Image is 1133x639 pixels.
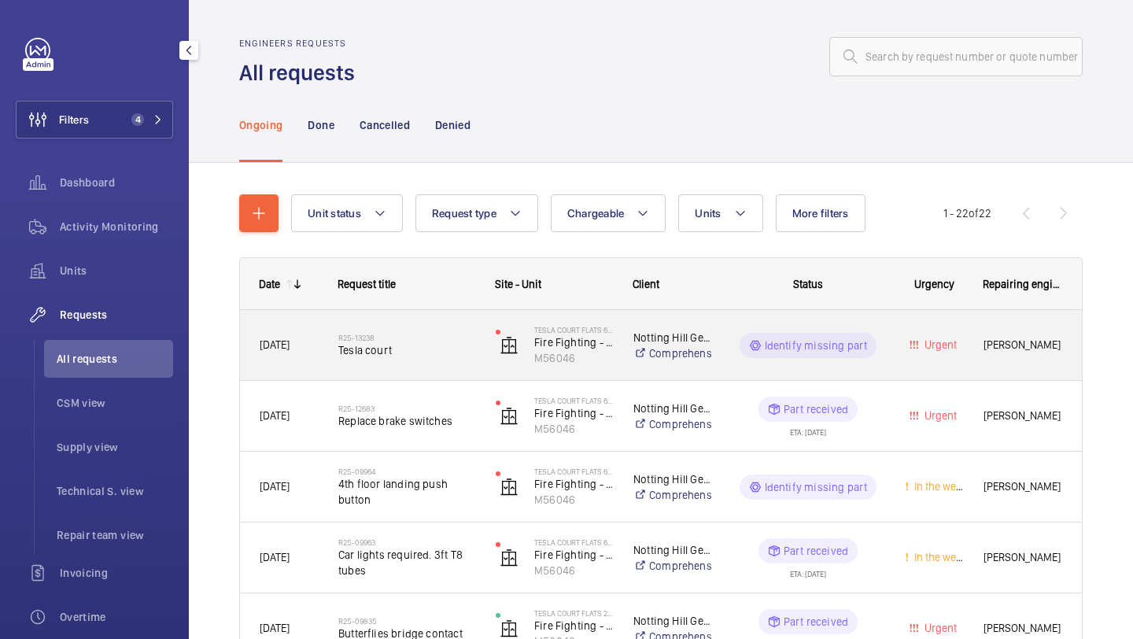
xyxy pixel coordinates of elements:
[534,608,613,618] p: Tesla Court Flats 21-40 - High Risk Building
[793,278,823,290] span: Status
[60,307,173,323] span: Requests
[790,422,826,436] div: ETA: [DATE]
[633,542,711,558] p: Notting Hill Genesis
[765,479,868,495] p: Identify missing part
[338,616,475,626] h2: R25-09835
[534,537,613,547] p: Tesla Court Flats 61-84 - High Risk Building
[260,480,290,493] span: [DATE]
[500,478,519,497] img: elevator.svg
[678,194,762,232] button: Units
[338,547,475,578] span: Car lights required. 3ft T8 tubes
[500,336,519,355] img: elevator.svg
[534,618,613,633] p: Fire Fighting - Tesla court 21-40
[534,350,613,366] p: M56046
[911,551,967,563] span: In the week
[415,194,538,232] button: Request type
[57,395,173,411] span: CSM view
[765,338,868,353] p: Identify missing part
[534,563,613,578] p: M56046
[59,112,89,127] span: Filters
[984,407,1062,425] span: [PERSON_NAME]
[240,381,1082,452] div: Press SPACE to select this row.
[633,558,711,574] a: Comprehensive
[435,117,471,133] p: Denied
[784,543,848,559] p: Part received
[633,613,711,629] p: Notting Hill Genesis
[500,549,519,567] img: elevator.svg
[60,609,173,625] span: Overtime
[633,278,659,290] span: Client
[500,407,519,426] img: elevator.svg
[240,523,1082,593] div: Press SPACE to select this row.
[240,310,1082,381] div: Press SPACE to select this row.
[131,113,144,126] span: 4
[633,330,711,345] p: Notting Hill Genesis
[534,467,613,476] p: Tesla Court Flats 61-84 - High Risk Building
[792,207,849,220] span: More filters
[239,117,282,133] p: Ongoing
[60,565,173,581] span: Invoicing
[983,278,1063,290] span: Repairing engineer
[914,278,954,290] span: Urgency
[633,471,711,487] p: Notting Hill Genesis
[984,549,1062,567] span: [PERSON_NAME]
[57,483,173,499] span: Technical S. view
[338,342,475,358] span: Tesla court
[695,207,721,220] span: Units
[260,622,290,634] span: [DATE]
[60,219,173,235] span: Activity Monitoring
[984,478,1062,496] span: [PERSON_NAME]
[57,527,173,543] span: Repair team view
[534,334,613,350] p: Fire Fighting - Tesla 61-84 schn euro
[60,263,173,279] span: Units
[239,38,364,49] h2: Engineers requests
[338,537,475,547] h2: R25-09963
[534,405,613,421] p: Fire Fighting - Tesla 61-84 schn euro
[360,117,410,133] p: Cancelled
[534,547,613,563] p: Fire Fighting - Tesla 61-84 schn euro
[829,37,1083,76] input: Search by request number or quote number
[240,452,1082,523] div: Press SPACE to select this row.
[260,409,290,422] span: [DATE]
[338,404,475,413] h2: R25-12683
[551,194,666,232] button: Chargeable
[57,351,173,367] span: All requests
[338,333,475,342] h2: R25-13238
[784,401,848,417] p: Part received
[534,492,613,508] p: M56046
[534,421,613,437] p: M56046
[943,208,991,219] span: 1 - 22 22
[567,207,625,220] span: Chargeable
[534,396,613,405] p: Tesla Court Flats 61-84 - High Risk Building
[338,278,396,290] span: Request title
[291,194,403,232] button: Unit status
[969,207,979,220] span: of
[921,409,957,422] span: Urgent
[921,338,957,351] span: Urgent
[259,278,280,290] div: Date
[911,480,967,493] span: In the week
[260,338,290,351] span: [DATE]
[534,476,613,492] p: Fire Fighting - Tesla 61-84 schn euro
[633,416,711,432] a: Comprehensive
[495,278,541,290] span: Site - Unit
[432,207,496,220] span: Request type
[338,413,475,429] span: Replace brake switches
[338,476,475,508] span: 4th floor landing push button
[308,207,361,220] span: Unit status
[239,58,364,87] h1: All requests
[633,401,711,416] p: Notting Hill Genesis
[534,325,613,334] p: Tesla Court Flats 61-84 - High Risk Building
[16,101,173,139] button: Filters4
[921,622,957,634] span: Urgent
[308,117,334,133] p: Done
[633,487,711,503] a: Comprehensive
[984,619,1062,637] span: [PERSON_NAME]
[57,439,173,455] span: Supply view
[60,175,173,190] span: Dashboard
[790,563,826,578] div: ETA: [DATE]
[784,614,848,630] p: Part received
[338,467,475,476] h2: R25-09964
[260,551,290,563] span: [DATE]
[984,336,1062,354] span: [PERSON_NAME]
